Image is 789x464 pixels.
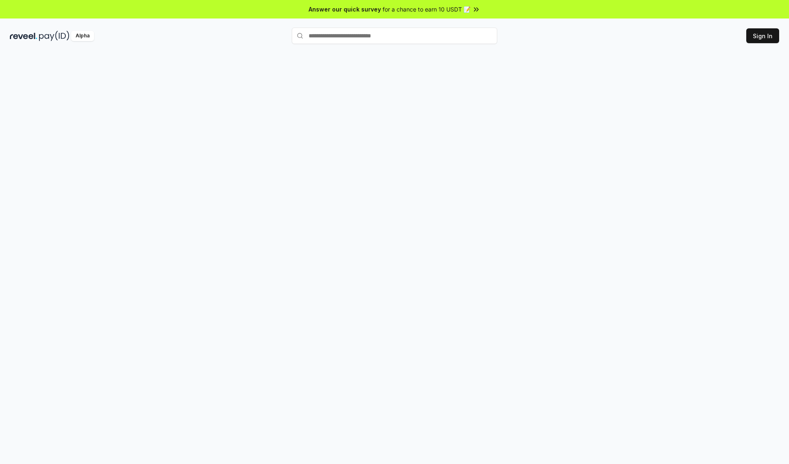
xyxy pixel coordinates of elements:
button: Sign In [746,28,779,43]
div: Alpha [71,31,94,41]
span: for a chance to earn 10 USDT 📝 [383,5,471,14]
img: reveel_dark [10,31,37,41]
span: Answer our quick survey [309,5,381,14]
img: pay_id [39,31,69,41]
